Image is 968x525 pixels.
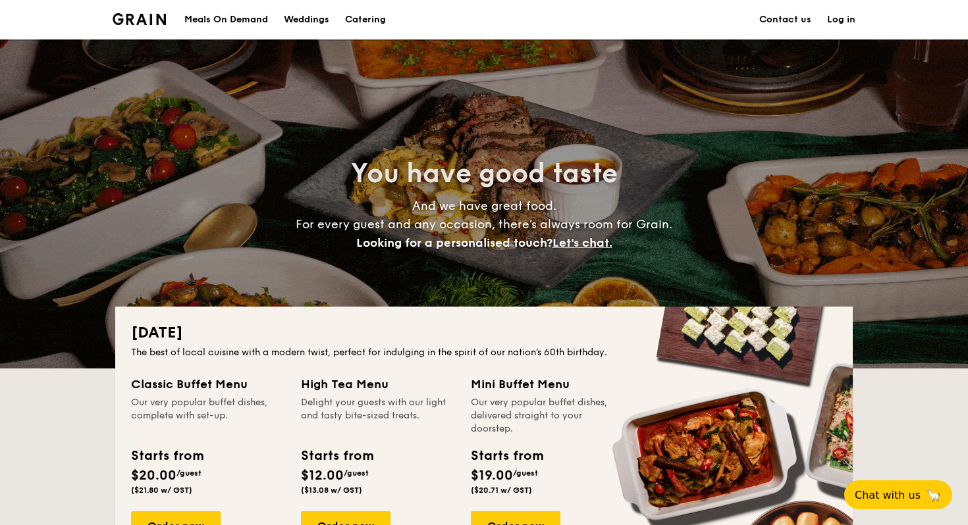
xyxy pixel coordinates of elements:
[176,468,202,478] span: /guest
[471,375,625,393] div: Mini Buffet Menu
[131,468,176,484] span: $20.00
[844,480,952,509] button: Chat with us🦙
[471,396,625,436] div: Our very popular buffet dishes, delivered straight to your doorstep.
[471,468,513,484] span: $19.00
[301,486,362,495] span: ($13.08 w/ GST)
[513,468,538,478] span: /guest
[301,375,455,393] div: High Tea Menu
[131,486,192,495] span: ($21.80 w/ GST)
[113,13,166,25] a: Logotype
[344,468,369,478] span: /guest
[471,486,532,495] span: ($20.71 w/ GST)
[301,446,373,466] div: Starts from
[131,396,285,436] div: Our very popular buffet dishes, complete with set-up.
[131,322,837,343] h2: [DATE]
[131,346,837,359] div: The best of local cuisine with a modern twist, perfect for indulging in the spirit of our nation’...
[471,446,543,466] div: Starts from
[131,446,203,466] div: Starts from
[113,13,166,25] img: Grain
[131,375,285,393] div: Classic Buffet Menu
[301,468,344,484] span: $12.00
[926,488,942,503] span: 🦙
[552,236,612,250] span: Let's chat.
[351,158,618,189] span: You have good taste
[356,236,552,250] span: Looking for a personalised touch?
[296,199,672,250] span: And we have great food. For every guest and any occasion, there’s always room for Grain.
[855,489,921,501] span: Chat with us
[301,396,455,436] div: Delight your guests with our light and tasty bite-sized treats.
